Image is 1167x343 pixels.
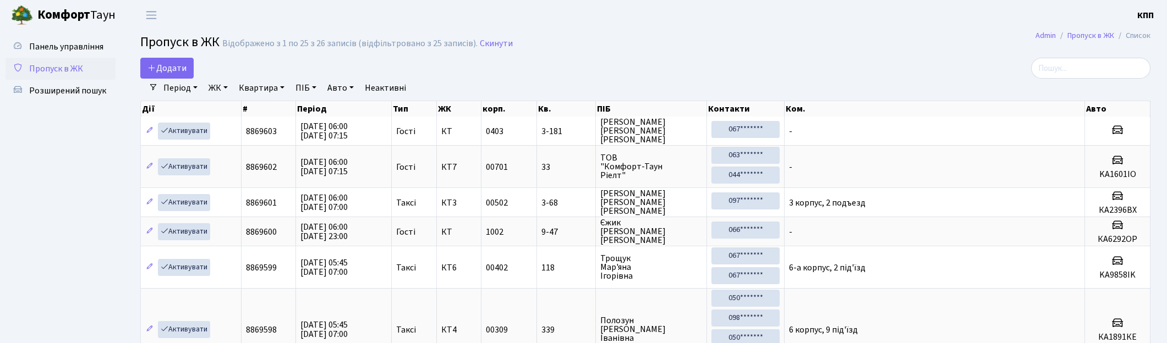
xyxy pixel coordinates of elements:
[600,218,703,245] span: Єжик [PERSON_NAME] [PERSON_NAME]
[789,324,858,336] span: 6 корпус, 9 під'їзд
[300,120,348,142] span: [DATE] 06:00 [DATE] 07:15
[11,4,33,26] img: logo.png
[600,316,703,342] span: Полозун [PERSON_NAME] Іванівна
[396,325,416,334] span: Таксі
[785,101,1086,117] th: Ком.
[296,101,392,117] th: Період
[392,101,437,117] th: Тип
[541,127,591,136] span: 3-181
[396,228,415,236] span: Гості
[541,263,591,272] span: 118
[246,226,277,238] span: 8869600
[37,6,116,25] span: Таун
[1089,332,1146,342] h5: КА1891КЕ
[1019,24,1167,47] nav: breadcrumb
[29,63,83,75] span: Пропуск в ЖК
[541,228,591,236] span: 9-47
[158,321,210,338] a: Активувати
[441,228,476,236] span: КТ
[300,319,348,340] span: [DATE] 05:45 [DATE] 07:00
[222,38,478,49] div: Відображено з 1 по 25 з 26 записів (відфільтровано з 25 записів).
[537,101,596,117] th: Кв.
[600,153,703,180] span: ТОВ "Комфорт-Таун Ріелт"
[158,194,210,211] a: Активувати
[1114,30,1150,42] li: Список
[147,62,187,74] span: Додати
[789,197,865,209] span: 3 корпус, 2 подъезд
[246,197,277,209] span: 8869601
[441,163,476,171] span: КТ7
[541,163,591,171] span: 33
[396,163,415,171] span: Гості
[29,41,103,53] span: Панель управління
[158,123,210,140] a: Активувати
[141,101,242,117] th: Дії
[441,325,476,334] span: КТ4
[138,6,165,24] button: Переключити навігацію
[789,262,865,274] span: 6-а корпус, 2 під'їзд
[1089,169,1146,180] h5: KA1601IO
[6,36,116,58] a: Панель управління
[300,257,348,278] span: [DATE] 05:45 [DATE] 07:00
[1137,9,1154,21] b: КПП
[246,161,277,173] span: 8869602
[159,79,202,97] a: Період
[158,223,210,240] a: Активувати
[600,189,703,215] span: [PERSON_NAME] [PERSON_NAME] [PERSON_NAME]
[486,226,503,238] span: 1002
[246,324,277,336] span: 8869598
[789,125,792,137] span: -
[1089,234,1146,245] h5: КА6292ОР
[486,161,508,173] span: 00701
[242,101,296,117] th: #
[291,79,321,97] a: ПІБ
[234,79,289,97] a: Квартира
[441,127,476,136] span: КТ
[789,226,792,238] span: -
[600,254,703,280] span: Трощук Мар'яна Ігорівна
[396,198,416,207] span: Таксі
[246,125,277,137] span: 8869603
[596,101,708,117] th: ПІБ
[541,198,591,207] span: 3-68
[707,101,784,117] th: Контакти
[204,79,232,97] a: ЖК
[158,259,210,276] a: Активувати
[37,6,90,24] b: Комфорт
[1137,9,1154,22] a: КПП
[480,38,513,49] a: Скинути
[437,101,481,117] th: ЖК
[396,127,415,136] span: Гості
[29,85,106,97] span: Розширений пошук
[140,58,194,79] a: Додати
[158,158,210,175] a: Активувати
[323,79,358,97] a: Авто
[1031,58,1150,79] input: Пошук...
[300,221,348,242] span: [DATE] 06:00 [DATE] 23:00
[140,32,220,52] span: Пропуск в ЖК
[6,80,116,102] a: Розширений пошук
[486,324,508,336] span: 00309
[541,325,591,334] span: 339
[441,263,476,272] span: КТ6
[1089,205,1146,215] h5: КА2396ВХ
[246,262,277,274] span: 8869599
[1085,101,1150,117] th: Авто
[486,197,508,209] span: 00502
[360,79,410,97] a: Неактивні
[300,192,348,213] span: [DATE] 06:00 [DATE] 07:00
[300,156,348,178] span: [DATE] 06:00 [DATE] 07:15
[1067,30,1114,41] a: Пропуск в ЖК
[481,101,537,117] th: корп.
[486,262,508,274] span: 00402
[396,263,416,272] span: Таксі
[6,58,116,80] a: Пропуск в ЖК
[1089,270,1146,280] h5: KA9858IK
[600,118,703,144] span: [PERSON_NAME] [PERSON_NAME] [PERSON_NAME]
[441,198,476,207] span: КТ3
[789,161,792,173] span: -
[486,125,503,137] span: 0403
[1035,30,1056,41] a: Admin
